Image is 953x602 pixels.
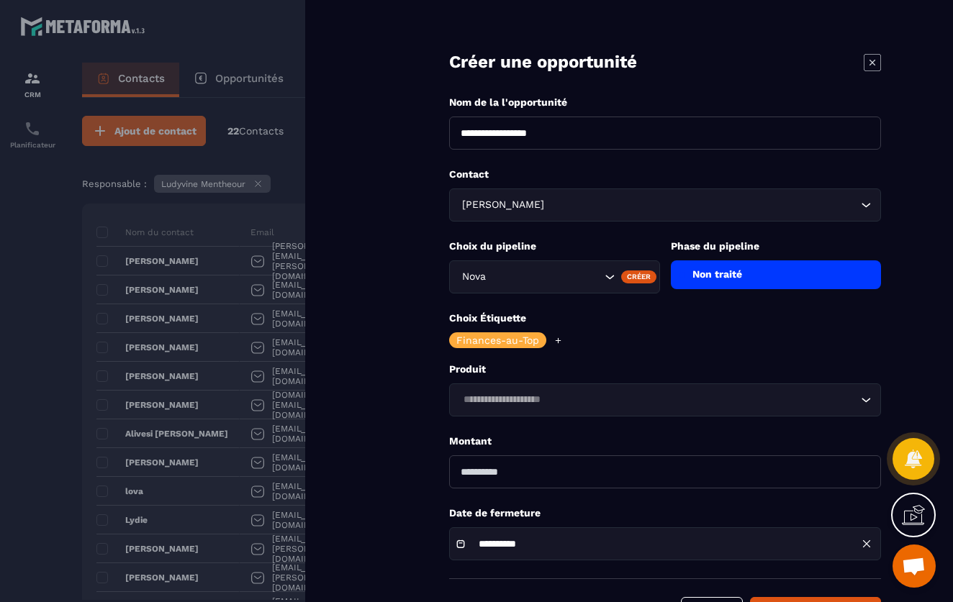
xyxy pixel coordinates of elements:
[449,260,660,293] div: Search for option
[459,197,547,213] span: [PERSON_NAME]
[449,168,881,181] p: Contact
[459,392,857,408] input: Search for option
[449,240,660,253] p: Choix du pipeline
[449,50,637,74] p: Créer une opportunité
[893,544,936,588] div: Ouvrir le chat
[459,269,509,285] span: Nova
[456,335,539,345] p: Finances-au-Top
[509,269,601,285] input: Search for option
[449,188,881,222] div: Search for option
[449,96,881,109] p: Nom de la l'opportunité
[449,506,881,520] p: Date de fermeture
[621,270,656,283] div: Créer
[671,240,882,253] p: Phase du pipeline
[449,311,881,325] p: Choix Étiquette
[449,383,881,416] div: Search for option
[547,197,857,213] input: Search for option
[449,362,881,376] p: Produit
[449,434,881,448] p: Montant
